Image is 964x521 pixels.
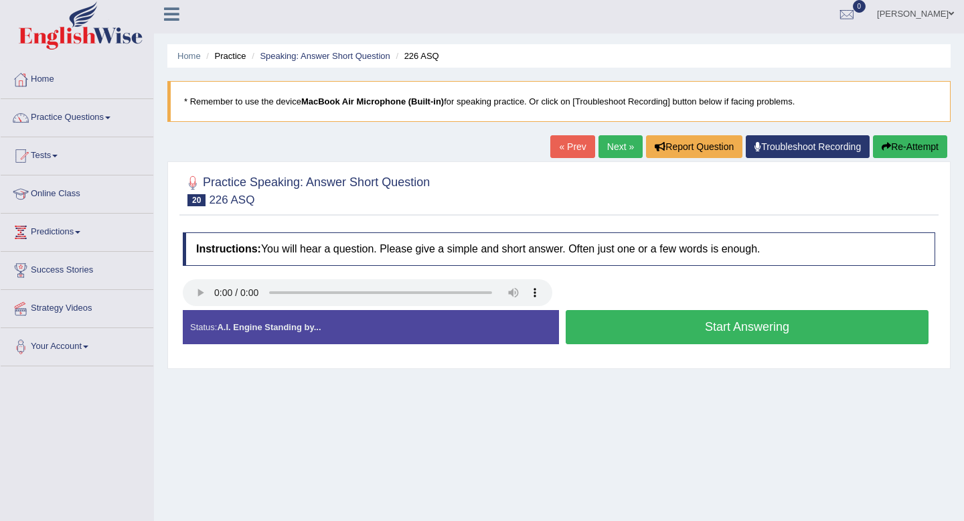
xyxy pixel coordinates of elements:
b: Instructions: [196,243,261,254]
a: Speaking: Answer Short Question [260,51,390,61]
a: « Prev [550,135,594,158]
b: MacBook Air Microphone (Built-in) [301,96,444,106]
a: Troubleshoot Recording [746,135,870,158]
a: Home [177,51,201,61]
a: Strategy Videos [1,290,153,323]
a: Home [1,61,153,94]
li: Practice [203,50,246,62]
a: Predictions [1,214,153,247]
a: Practice Questions [1,99,153,133]
a: Next » [598,135,643,158]
blockquote: * Remember to use the device for speaking practice. Or click on [Troubleshoot Recording] button b... [167,81,951,122]
h4: You will hear a question. Please give a simple and short answer. Often just one or a few words is... [183,232,935,266]
small: 226 ASQ [209,194,254,206]
a: Tests [1,137,153,171]
button: Re-Attempt [873,135,947,158]
div: Status: [183,310,559,344]
h2: Practice Speaking: Answer Short Question [183,173,430,206]
strong: A.I. Engine Standing by... [217,322,321,332]
a: Online Class [1,175,153,209]
li: 226 ASQ [392,50,438,62]
span: 20 [187,194,206,206]
button: Report Question [646,135,742,158]
a: Your Account [1,328,153,362]
button: Start Answering [566,310,929,344]
a: Success Stories [1,252,153,285]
